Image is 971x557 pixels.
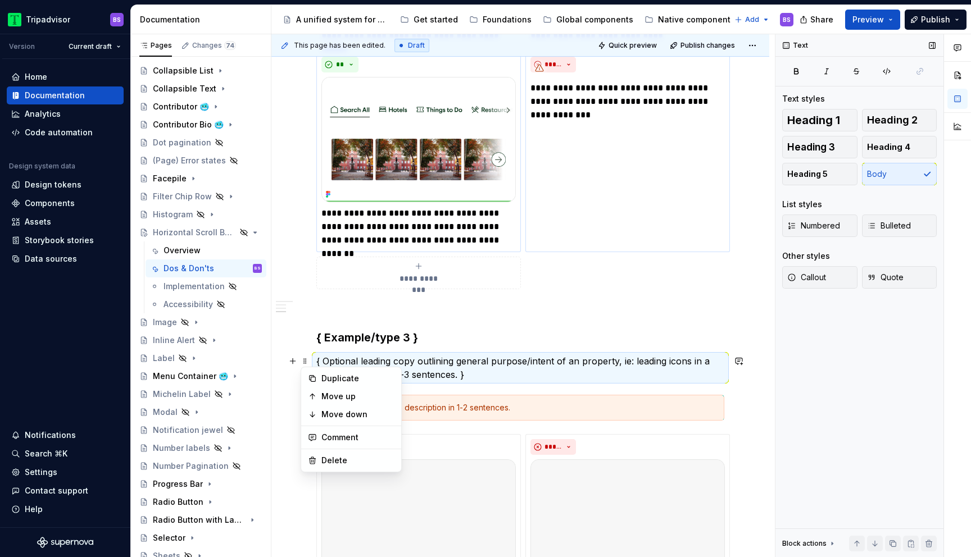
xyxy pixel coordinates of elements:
[595,38,662,53] button: Quick preview
[680,41,735,50] span: Publish changes
[146,241,266,259] a: Overview
[135,116,266,134] a: Contributor Bio 🥶
[153,227,236,238] div: Horizontal Scroll Bar Button
[782,250,830,262] div: Other styles
[135,403,266,421] a: Modal
[640,11,739,29] a: Native components
[135,134,266,152] a: Dot pagination
[135,206,266,223] a: Histogram
[153,371,228,382] div: Menu Container 🥶
[25,71,47,83] div: Home
[408,41,425,50] span: Draft
[25,448,67,459] div: Search ⌘K
[7,463,124,481] a: Settings
[321,391,394,402] div: Move up
[164,281,225,292] div: Implementation
[25,108,61,120] div: Analytics
[135,313,266,331] a: Image
[153,424,223,436] div: Notification jewel
[153,442,210,454] div: Number labels
[294,41,385,50] span: This page has been edited.
[321,373,394,384] div: Duplicate
[25,467,57,478] div: Settings
[7,213,124,231] a: Assets
[7,482,124,500] button: Contact support
[862,109,937,131] button: Heading 2
[135,529,266,547] a: Selector
[9,162,75,171] div: Design system data
[135,188,266,206] a: Filter Chip Row
[7,194,124,212] a: Components
[782,163,857,185] button: Heading 5
[113,15,121,24] div: BS
[25,253,77,264] div: Data sources
[164,263,214,274] div: Dos & Don'ts
[135,385,266,403] a: Michelin Label
[609,41,657,50] span: Quick preview
[69,42,112,51] span: Current draft
[135,349,266,367] a: Label
[135,493,266,511] a: Radio Button
[139,41,172,50] div: Pages
[153,353,175,364] div: Label
[153,191,212,202] div: Filter Chip Row
[224,41,236,50] span: 74
[278,8,729,31] div: Page tree
[794,10,841,30] button: Share
[153,101,209,112] div: Contributor 🥶
[745,15,759,24] span: Add
[135,511,266,529] a: Radio Button with Label
[153,478,203,490] div: Progress Bar
[25,179,81,190] div: Design tokens
[135,223,266,241] a: Horizontal Scroll Bar Button
[135,475,266,493] a: Progress Bar
[255,263,261,274] div: BS
[782,266,857,289] button: Callout
[7,105,124,123] a: Analytics
[164,299,213,310] div: Accessibility
[7,500,124,518] button: Help
[810,14,833,25] span: Share
[414,14,458,25] div: Get started
[862,266,937,289] button: Quote
[321,432,394,443] div: Comment
[26,14,70,25] div: Tripadvisor
[135,439,266,457] a: Number labels
[278,11,393,29] a: A unified system for every journey.
[316,354,724,381] p: { Optional leading copy outlining general purpose/intent of an property, ie: leading icons in a b...
[787,115,840,126] span: Heading 1
[782,536,837,551] div: Block actions
[135,152,266,170] a: (Page) Error states
[153,389,211,400] div: Michelin Label
[396,11,462,29] a: Get started
[153,407,178,418] div: Modal
[25,485,88,496] div: Contact support
[465,11,536,29] a: Foundations
[867,115,918,126] span: Heading 2
[7,124,124,141] a: Code automation
[321,455,394,466] div: Delete
[146,295,266,313] a: Accessibility
[146,277,266,295] a: Implementation
[321,409,394,420] div: Move down
[153,65,214,76] div: Collapsible List
[787,168,828,180] span: Heading 5
[37,537,93,548] a: Supernova Logo
[337,402,717,413] div: Cautionary usage description in 1-2 sentences.
[7,86,124,104] a: Documentation
[153,460,229,472] div: Number Pagination
[135,98,266,116] a: Contributor 🥶
[782,214,857,237] button: Numbered
[146,259,266,277] a: Dos & Don'tsBS
[8,13,21,26] img: 0ed0e8b8-9446-497d-bad0-376821b19aa5.png
[852,14,884,25] span: Preview
[783,15,791,24] div: BS
[787,141,835,153] span: Heading 3
[905,10,967,30] button: Publish
[867,220,911,231] span: Bulleted
[25,127,93,138] div: Code automation
[782,136,857,158] button: Heading 3
[867,141,910,153] span: Heading 4
[63,39,126,54] button: Current draft
[25,90,85,101] div: Documentation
